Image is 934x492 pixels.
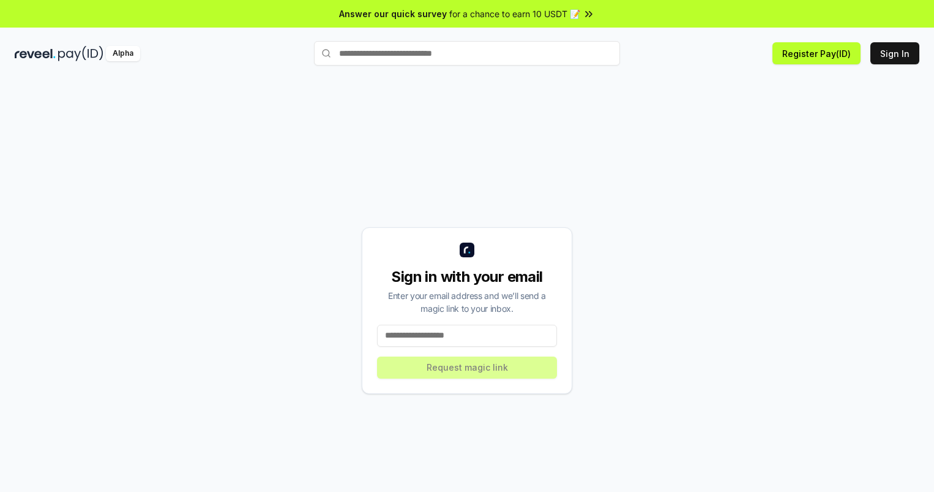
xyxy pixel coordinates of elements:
span: for a chance to earn 10 USDT 📝 [449,7,580,20]
div: Sign in with your email [377,267,557,287]
button: Sign In [870,42,919,64]
img: logo_small [460,243,474,257]
button: Register Pay(ID) [772,42,861,64]
div: Alpha [106,46,140,61]
span: Answer our quick survey [339,7,447,20]
div: Enter your email address and we’ll send a magic link to your inbox. [377,289,557,315]
img: pay_id [58,46,103,61]
img: reveel_dark [15,46,56,61]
